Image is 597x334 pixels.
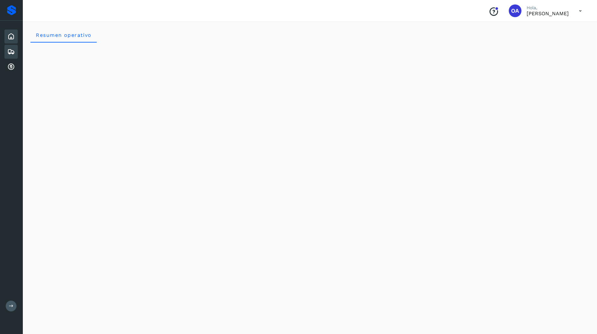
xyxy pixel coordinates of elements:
[4,60,18,74] div: Cuentas por cobrar
[4,30,18,43] div: Inicio
[527,10,569,17] p: OSCAR ARZATE LEIJA
[527,5,569,10] p: Hola,
[4,45,18,59] div: Embarques
[36,32,92,38] span: Resumen operativo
